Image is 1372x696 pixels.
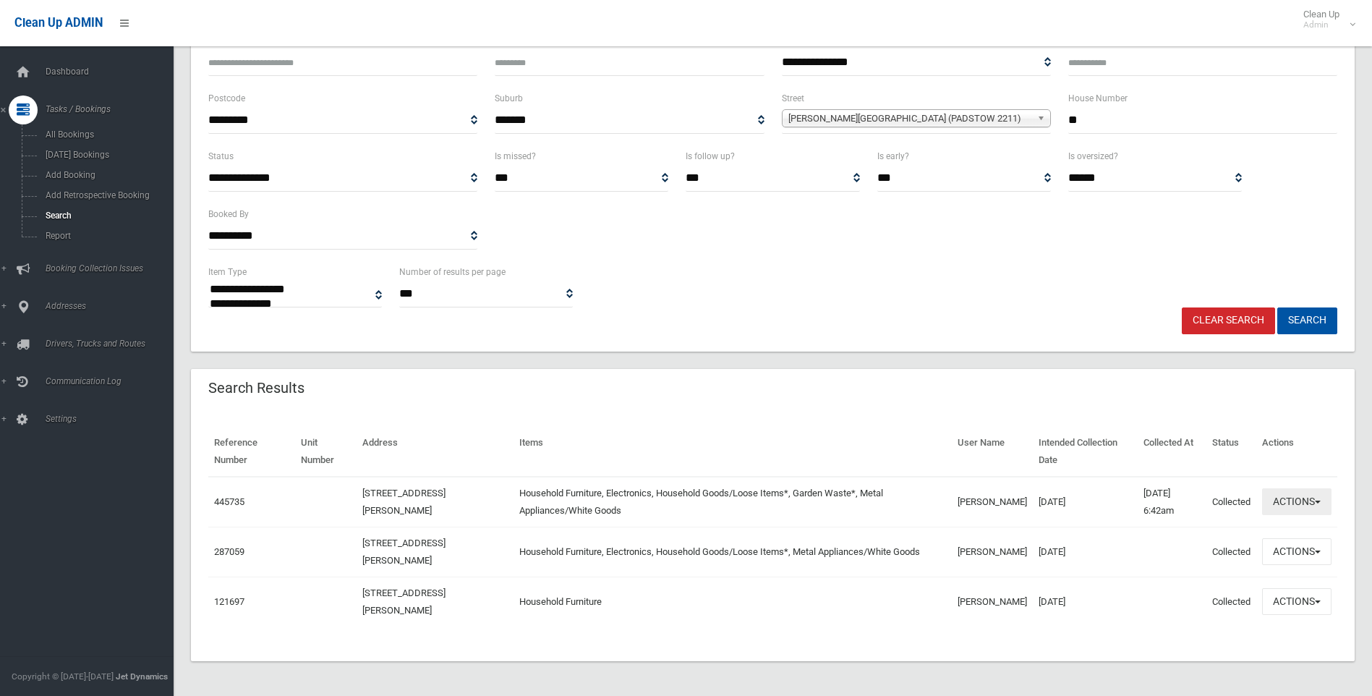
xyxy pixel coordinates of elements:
label: Is early? [877,148,909,164]
strong: Jet Dynamics [116,671,168,682]
button: Actions [1262,538,1331,565]
span: Communication Log [41,376,184,386]
span: Booking Collection Issues [41,263,184,273]
td: [PERSON_NAME] [952,527,1033,577]
a: Clear Search [1182,307,1275,334]
label: House Number [1068,90,1128,106]
td: Collected [1206,577,1256,627]
a: [STREET_ADDRESS][PERSON_NAME] [362,538,446,566]
span: Add Retrospective Booking [41,190,172,200]
span: Copyright © [DATE]-[DATE] [12,671,114,682]
label: Number of results per page [399,264,506,280]
button: Actions [1262,488,1331,515]
span: Tasks / Bookings [41,104,184,114]
span: Settings [41,414,184,424]
th: Address [357,427,514,477]
th: Unit Number [295,427,357,477]
td: Household Furniture, Electronics, Household Goods/Loose Items*, Metal Appliances/White Goods [514,527,952,577]
a: 287059 [214,546,244,557]
td: [DATE] [1033,477,1138,527]
span: Report [41,231,172,241]
label: Postcode [208,90,245,106]
small: Admin [1303,20,1339,30]
a: 445735 [214,496,244,507]
td: [DATE] 6:42am [1138,477,1206,527]
span: Search [41,211,172,221]
label: Is follow up? [686,148,735,164]
label: Booked By [208,206,249,222]
th: Status [1206,427,1256,477]
td: [PERSON_NAME] [952,477,1033,527]
span: Addresses [41,301,184,311]
th: Intended Collection Date [1033,427,1138,477]
span: All Bookings [41,130,172,140]
span: [DATE] Bookings [41,150,172,160]
span: Clean Up [1296,9,1354,30]
label: Status [208,148,234,164]
th: Collected At [1138,427,1206,477]
label: Item Type [208,264,247,280]
th: Reference Number [208,427,295,477]
header: Search Results [191,374,322,402]
span: Drivers, Trucks and Routes [41,339,184,349]
td: Collected [1206,527,1256,577]
td: [DATE] [1033,527,1138,577]
td: Household Furniture, Electronics, Household Goods/Loose Items*, Garden Waste*, Metal Appliances/W... [514,477,952,527]
th: Actions [1256,427,1337,477]
span: Dashboard [41,67,184,77]
span: [PERSON_NAME][GEOGRAPHIC_DATA] (PADSTOW 2211) [788,110,1031,127]
span: Add Booking [41,170,172,180]
td: [DATE] [1033,577,1138,627]
label: Is oversized? [1068,148,1118,164]
span: Clean Up ADMIN [14,16,103,30]
a: [STREET_ADDRESS][PERSON_NAME] [362,587,446,616]
button: Search [1277,307,1337,334]
button: Actions [1262,588,1331,615]
label: Is missed? [495,148,536,164]
td: Collected [1206,477,1256,527]
td: Household Furniture [514,577,952,627]
a: [STREET_ADDRESS][PERSON_NAME] [362,488,446,516]
td: [PERSON_NAME] [952,577,1033,627]
a: 121697 [214,596,244,607]
th: User Name [952,427,1033,477]
label: Suburb [495,90,523,106]
th: Items [514,427,952,477]
label: Street [782,90,804,106]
